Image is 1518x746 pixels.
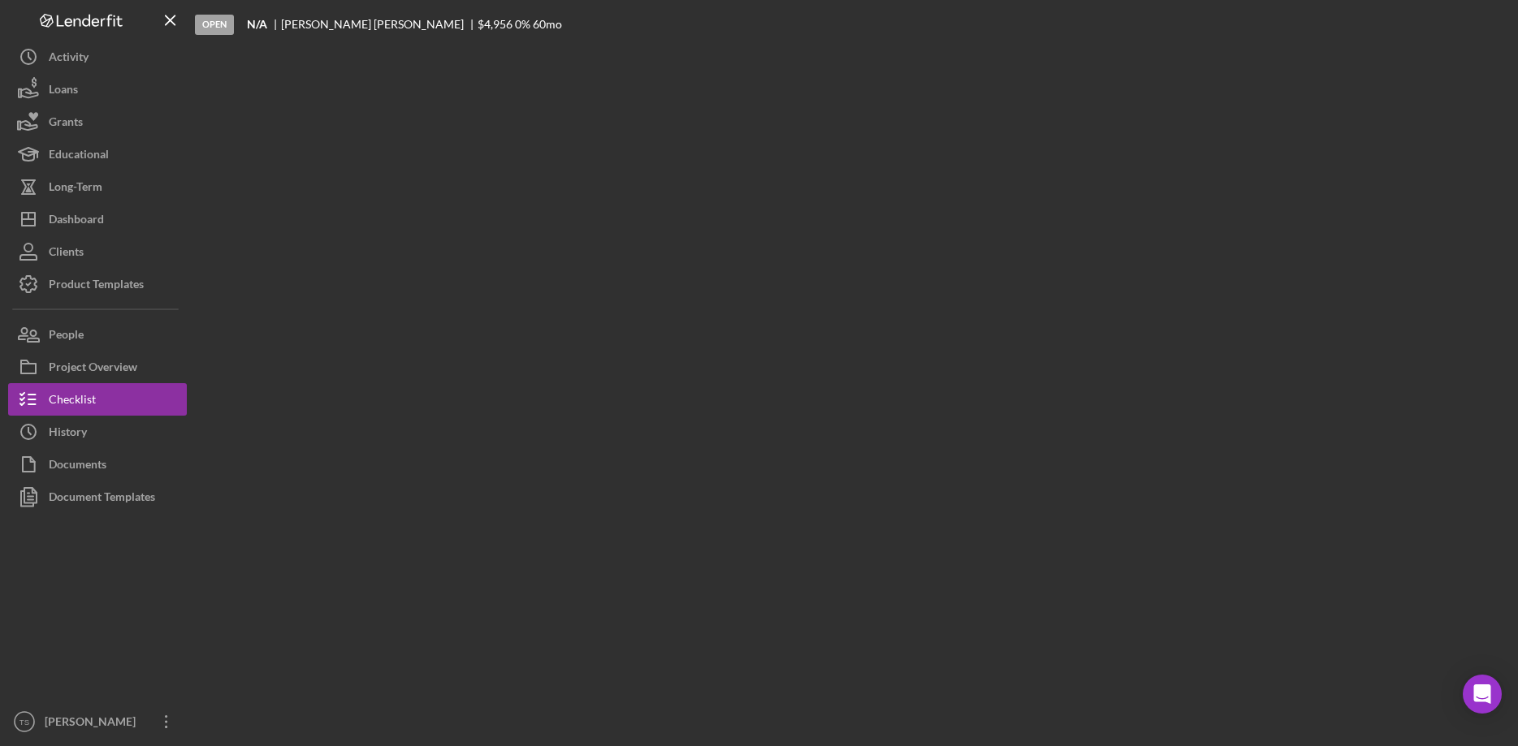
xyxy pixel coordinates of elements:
button: People [8,318,187,351]
div: Checklist [49,383,96,420]
div: Product Templates [49,268,144,304]
div: 60 mo [533,18,562,31]
div: Open [195,15,234,35]
button: Educational [8,138,187,170]
div: 0 % [515,18,530,31]
text: TS [19,718,29,727]
button: Activity [8,41,187,73]
button: Loans [8,73,187,106]
div: [PERSON_NAME] [PERSON_NAME] [281,18,478,31]
button: Document Templates [8,481,187,513]
button: Grants [8,106,187,138]
button: Checklist [8,383,187,416]
div: Clients [49,235,84,272]
div: Open Intercom Messenger [1463,675,1502,714]
button: Documents [8,448,187,481]
div: Educational [49,138,109,175]
div: Dashboard [49,203,104,239]
button: History [8,416,187,448]
button: Long-Term [8,170,187,203]
button: Dashboard [8,203,187,235]
button: Clients [8,235,187,268]
div: Documents [49,448,106,485]
div: [PERSON_NAME] [41,705,146,742]
div: Long-Term [49,170,102,207]
span: $4,956 [478,17,512,31]
div: Document Templates [49,481,155,517]
button: Product Templates [8,268,187,300]
div: People [49,318,84,355]
div: Loans [49,73,78,110]
div: Activity [49,41,89,77]
div: Grants [49,106,83,142]
div: Project Overview [49,351,137,387]
button: TS[PERSON_NAME] [8,705,187,738]
div: History [49,416,87,452]
b: N/A [247,18,267,31]
button: Project Overview [8,351,187,383]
